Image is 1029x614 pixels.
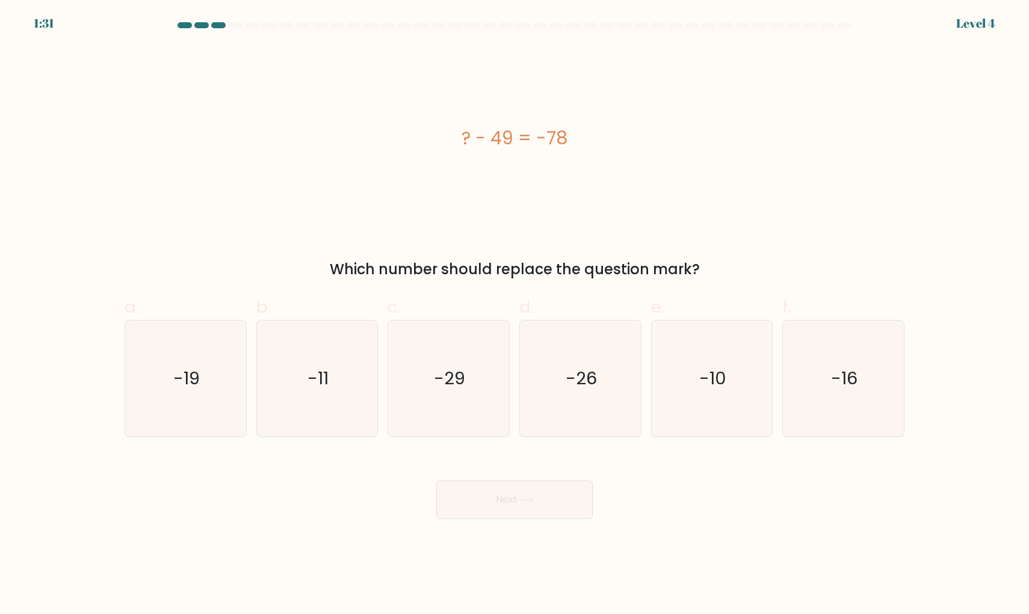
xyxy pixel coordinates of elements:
text: -16 [832,366,858,390]
text: -19 [173,366,200,390]
button: Next [436,480,593,519]
span: e. [651,295,664,319]
text: -29 [434,366,466,390]
span: f. [782,295,791,319]
span: a. [125,295,139,319]
div: Level 4 [956,14,995,32]
span: d. [519,295,534,319]
div: Which number should replace the question mark? [132,259,897,280]
span: b. [256,295,271,319]
text: -26 [566,366,597,390]
span: c. [388,295,401,319]
text: -10 [699,366,726,390]
div: ? - 49 = -78 [125,124,904,152]
text: -11 [307,366,329,390]
div: 1:31 [34,14,54,32]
